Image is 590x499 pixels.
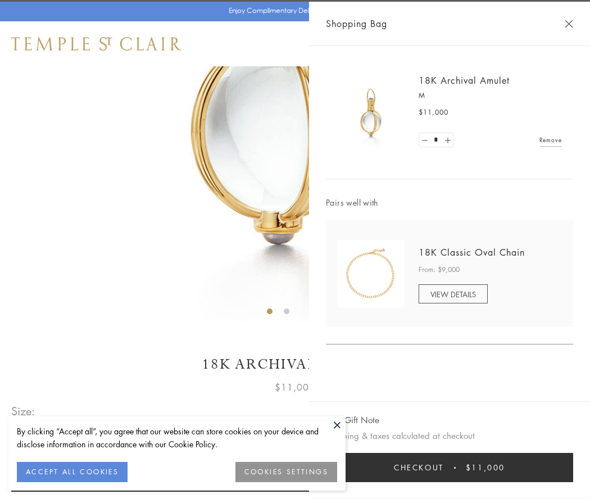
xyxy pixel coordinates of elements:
[235,462,337,482] button: COOKIES SETTINGS
[419,90,562,101] p: M
[229,5,356,16] p: Enjoy Complimentary Delivery & Returns
[419,133,430,147] a: Set quantity to 0
[394,461,444,474] span: Checkout
[11,37,181,51] img: Temple St. Clair
[430,289,476,300] span: VIEW DETAILS
[326,413,379,427] button: Add Gift Note
[419,246,525,258] a: 18K Classic Oval Chain
[17,462,128,482] button: ACCEPT ALL COOKIES
[326,16,387,31] span: Shopping Bag
[326,429,573,443] p: Shipping & taxes calculated at checkout
[11,355,579,374] h1: 18K Archival Amulet
[442,133,453,147] a: Set quantity to 2
[275,380,315,394] span: $11,000
[11,402,36,420] span: Size:
[419,284,488,303] a: VIEW DETAILS
[337,79,405,146] img: 18K Archival Amulet
[565,20,573,28] button: Close Shopping Bag
[337,240,405,307] img: N88865-OV18
[419,264,460,275] span: From: $9,000
[419,74,510,87] a: 18K Archival Amulet
[17,425,337,451] div: By clicking “Accept all”, you agree that our website can store cookies on your device and disclos...
[539,134,562,146] a: Remove
[419,107,448,118] span: $11,000
[326,453,573,482] button: Checkout $11,000
[326,196,573,209] span: Pairs well with
[466,461,505,474] span: $11,000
